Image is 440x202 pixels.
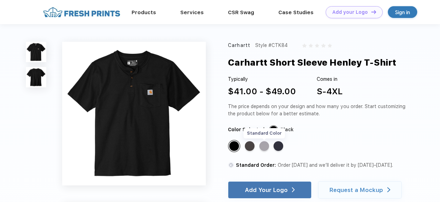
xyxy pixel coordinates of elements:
[328,44,332,48] img: gray_star.svg
[309,44,313,48] img: gray_star.svg
[228,103,408,117] div: The price depends on your design and how many you order. Start customizing the product below for ...
[321,44,325,48] img: gray_star.svg
[332,9,368,15] div: Add your Logo
[228,85,296,98] div: $41.00 - $49.00
[228,76,296,83] div: Typically
[228,42,250,49] div: Carhartt
[259,141,269,151] div: Heather Grey
[41,6,122,18] img: fo%20logo%202.webp
[245,186,288,193] div: Add Your Logo
[132,9,156,16] a: Products
[329,186,383,193] div: Request a Mockup
[302,44,306,48] img: gray_star.svg
[228,56,396,69] div: Carhartt Short Sleeve Henley T-Shirt
[315,44,319,48] img: gray_star.svg
[228,126,266,133] div: Color Selected:
[317,85,343,98] div: S-4XL
[395,8,410,16] div: Sign in
[255,42,288,49] div: Style #CTK84
[388,6,417,18] a: Sign in
[26,42,46,62] img: func=resize&h=100
[280,126,294,133] div: Black
[387,187,390,192] img: white arrow
[228,162,234,168] img: standard order
[274,141,283,151] div: Navy
[229,141,239,151] div: Black
[26,67,46,87] img: func=resize&h=100
[317,76,343,83] div: Comes in
[245,141,255,151] div: Carbon Heather
[62,42,206,185] img: func=resize&h=640
[236,162,276,168] span: Standard Order:
[278,162,393,168] span: Order [DATE] and we’ll deliver it by [DATE]–[DATE].
[292,187,295,192] img: white arrow
[371,10,376,14] img: DT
